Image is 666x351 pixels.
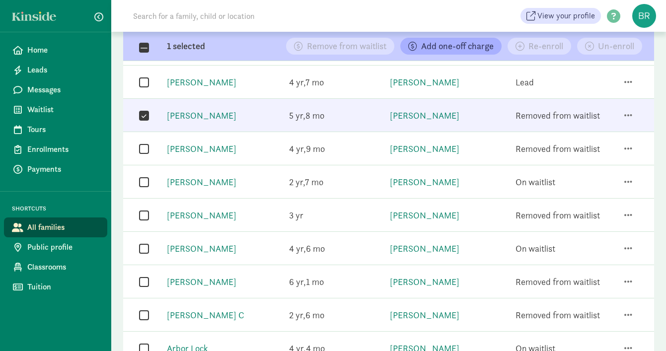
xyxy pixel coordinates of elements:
button: Add one-off charge [400,38,502,55]
span: 4 [289,143,306,154]
a: [PERSON_NAME] [390,210,459,221]
a: [PERSON_NAME] [390,243,459,254]
span: 6 [305,309,324,321]
span: Classrooms [27,261,99,273]
div: Removed from waitlist [516,109,600,122]
span: Enrollments [27,143,99,155]
span: Waitlist [27,104,99,116]
div: Removed from waitlist [516,308,600,322]
a: [PERSON_NAME] [167,176,236,188]
a: [PERSON_NAME] [167,143,236,154]
span: 6 [289,276,306,287]
span: Home [27,44,99,56]
a: [PERSON_NAME] [390,76,459,88]
a: Tours [4,120,107,140]
span: Public profile [27,241,99,253]
a: Messages [4,80,107,100]
a: Public profile [4,237,107,257]
input: Search for a family, child or location [127,6,406,26]
div: Removed from waitlist [516,209,600,222]
button: Remove from waitlist [286,38,394,55]
span: 2 [289,309,305,321]
a: [PERSON_NAME] [167,210,236,221]
div: Removed from waitlist [516,142,600,155]
span: Messages [27,84,99,96]
span: 4 [289,243,306,254]
a: [PERSON_NAME] [390,176,459,188]
span: 3 [289,210,303,221]
iframe: Chat Widget [616,303,666,351]
span: Add one-off charge [421,42,494,51]
div: Lead [516,75,534,89]
a: Waitlist [4,100,107,120]
a: Classrooms [4,257,107,277]
a: Payments [4,159,107,179]
div: On waitlist [516,242,555,255]
span: 5 [289,110,305,121]
span: Leads [27,64,99,76]
a: [PERSON_NAME] [167,243,236,254]
span: Tuition [27,281,99,293]
span: 7 [305,76,324,88]
button: Re-enroll [508,38,571,55]
a: [PERSON_NAME] [390,309,459,321]
a: Tuition [4,277,107,297]
div: Removed from waitlist [516,275,600,288]
span: 9 [306,143,325,154]
a: View your profile [520,8,601,24]
span: Remove from waitlist [307,42,386,51]
a: Leads [4,60,107,80]
span: Tours [27,124,99,136]
span: 2 [289,176,305,188]
span: 6 [306,243,325,254]
a: [PERSON_NAME] [390,276,459,287]
span: 8 [305,110,324,121]
span: All families [27,221,99,233]
span: 7 [305,176,323,188]
span: Un-enroll [598,42,634,51]
span: View your profile [537,10,595,22]
span: 4 [289,76,305,88]
a: [PERSON_NAME] [167,276,236,287]
a: Enrollments [4,140,107,159]
button: Un-enroll [577,38,642,55]
a: [PERSON_NAME] [167,110,236,121]
a: All families [4,217,107,237]
div: 1 selected [123,42,232,51]
div: On waitlist [516,175,555,189]
a: Home [4,40,107,60]
span: Payments [27,163,99,175]
a: [PERSON_NAME] [390,110,459,121]
a: [PERSON_NAME] [167,76,236,88]
a: [PERSON_NAME] [390,143,459,154]
a: [PERSON_NAME] C [167,309,244,321]
span: Re-enroll [528,42,563,51]
span: 1 [306,276,324,287]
